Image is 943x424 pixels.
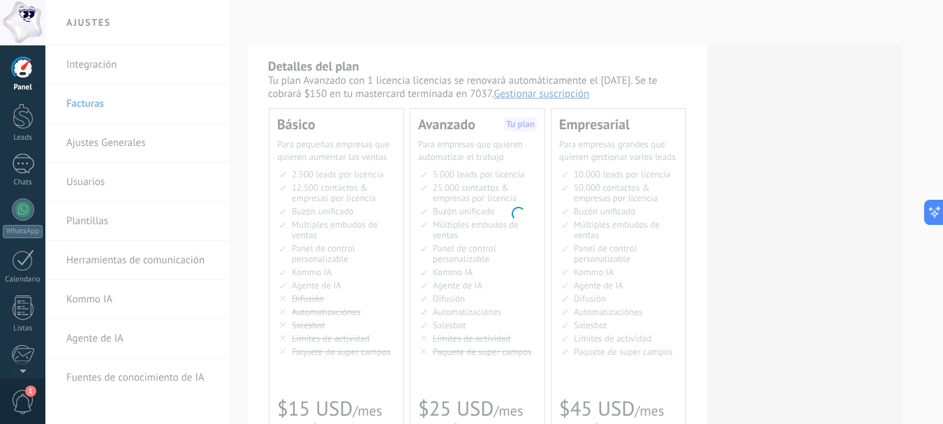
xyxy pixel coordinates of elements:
div: Calendario [3,275,43,284]
div: Chats [3,178,43,187]
div: Listas [3,324,43,333]
div: WhatsApp [3,225,43,238]
div: Panel [3,83,43,92]
div: Leads [3,133,43,142]
span: 1 [25,386,36,397]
